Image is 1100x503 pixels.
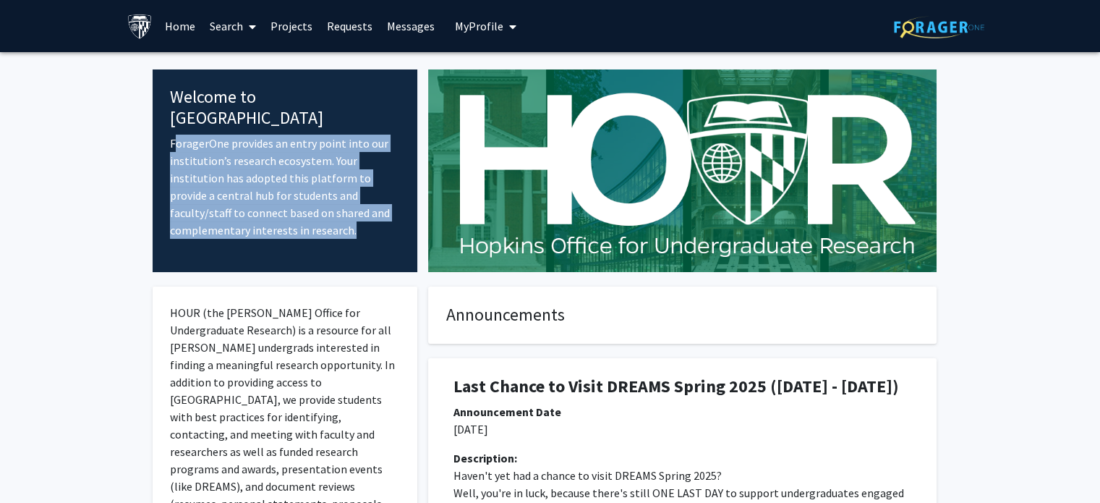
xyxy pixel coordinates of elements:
a: Messages [380,1,442,51]
h1: Last Chance to Visit DREAMS Spring 2025 ([DATE] - [DATE]) [453,376,911,397]
a: Requests [320,1,380,51]
a: Home [158,1,202,51]
p: Haven't yet had a chance to visit DREAMS Spring 2025? [453,467,911,484]
h4: Announcements [446,305,918,326]
p: [DATE] [453,420,911,438]
a: Search [202,1,263,51]
a: Projects [263,1,320,51]
div: Announcement Date [453,403,911,420]
div: Description: [453,449,911,467]
img: Johns Hopkins University Logo [127,14,153,39]
span: My Profile [455,19,503,33]
img: Cover Image [428,69,937,272]
iframe: Chat [11,438,61,492]
img: ForagerOne Logo [894,16,984,38]
h4: Welcome to [GEOGRAPHIC_DATA] [170,87,401,129]
p: ForagerOne provides an entry point into our institution’s research ecosystem. Your institution ha... [170,135,401,239]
